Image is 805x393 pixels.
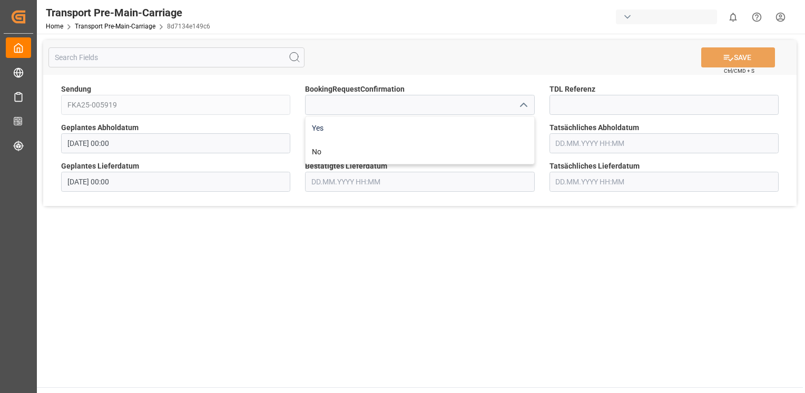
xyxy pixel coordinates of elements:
input: DD.MM.YYYY HH:MM [61,172,290,192]
div: Yes [306,116,534,140]
button: Help Center [745,5,769,29]
span: Bestätigtes Lieferdatum [305,161,387,172]
span: Geplantes Lieferdatum [61,161,139,172]
input: Search Fields [48,47,305,67]
a: Home [46,23,63,30]
input: DD.MM.YYYY HH:MM [305,172,534,192]
span: TDL Referenz [549,84,595,95]
a: Transport Pre-Main-Carriage [75,23,155,30]
input: DD.MM.YYYY HH:MM [61,133,290,153]
span: Ctrl/CMD + S [724,67,754,75]
input: DD.MM.YYYY HH:MM [549,172,779,192]
button: SAVE [701,47,775,67]
div: No [306,140,534,164]
input: DD.MM.YYYY HH:MM [549,133,779,153]
span: Tatsächliches Abholdatum [549,122,639,133]
button: close menu [515,97,531,113]
span: BookingRequestConfirmation [305,84,405,95]
button: show 0 new notifications [721,5,745,29]
span: Geplantes Abholdatum [61,122,139,133]
span: Tatsächliches Lieferdatum [549,161,640,172]
span: Sendung [61,84,91,95]
div: Transport Pre-Main-Carriage [46,5,210,21]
